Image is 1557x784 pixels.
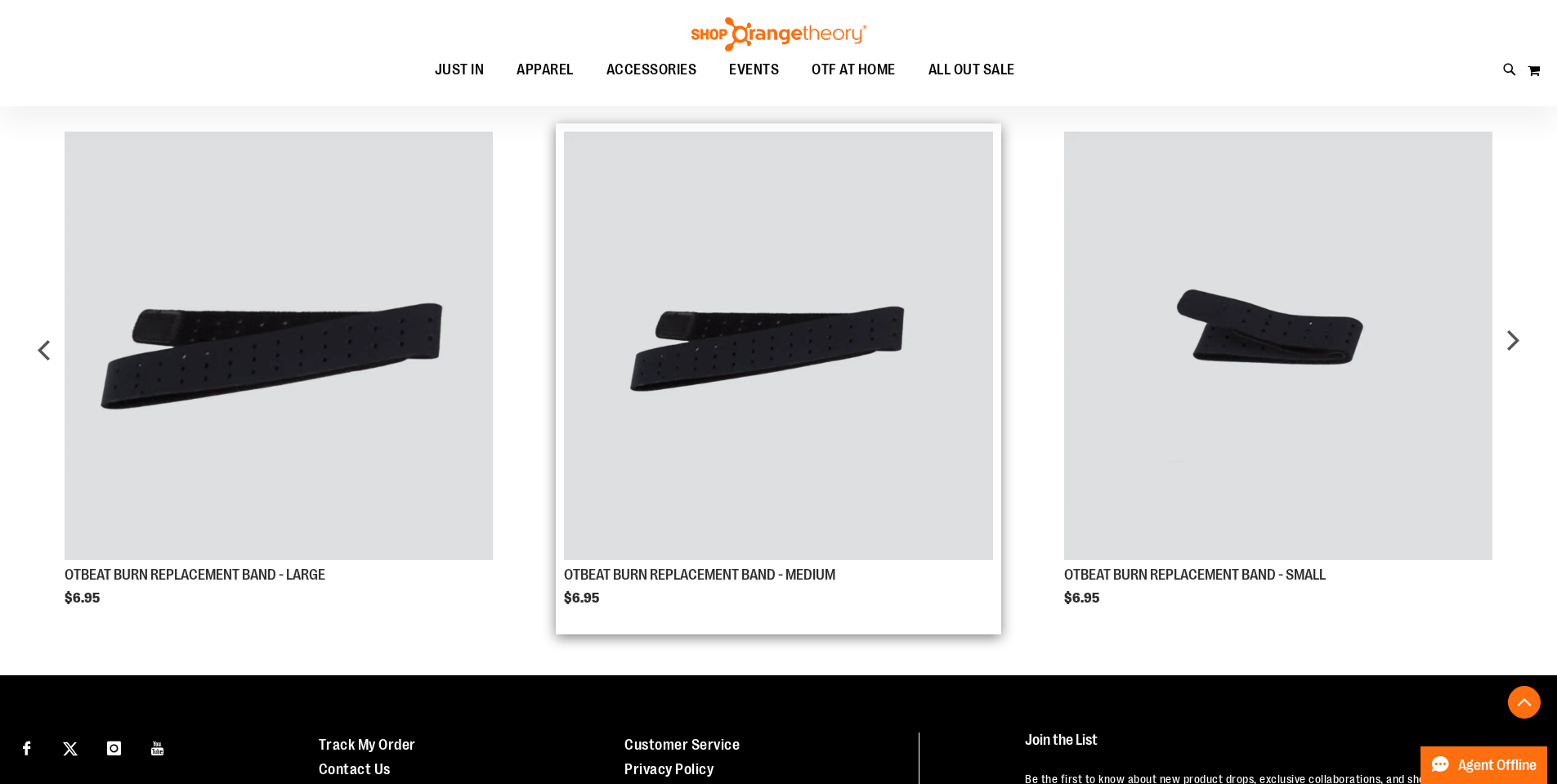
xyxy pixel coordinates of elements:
a: Product Page Link [65,132,493,562]
img: OTBEAT BURN REPLACEMENT BAND - SMALL [1064,132,1492,560]
a: Customer Service [624,737,740,753]
a: Visit our X page [56,732,85,761]
a: Track My Order [319,737,416,753]
span: OTF AT HOME [812,52,896,88]
div: prev [29,107,61,606]
a: OTBEAT BURN REPLACEMENT BAND - MEDIUM [564,567,835,583]
span: $6.95 [65,591,102,606]
a: Contact Us [319,761,391,777]
span: ACCESSORIES [606,52,697,88]
span: ALL OUT SALE [928,52,1015,88]
a: Product Page Link [1064,132,1492,562]
span: $6.95 [1064,591,1102,606]
a: Privacy Policy [624,761,714,777]
a: OTBEAT BURN REPLACEMENT BAND - LARGE [65,567,325,583]
a: Product Page Link [564,132,992,562]
img: Twitter [63,741,78,756]
div: next [1496,107,1528,606]
a: Visit our Facebook page [12,732,41,761]
span: $6.95 [564,591,602,606]
button: Back To Top [1508,686,1541,719]
span: APPAREL [517,52,574,88]
img: OTBEAT BURN REPLACEMENT BAND - MEDIUM [564,132,992,560]
span: Agent Offline [1458,758,1537,773]
img: OTBEAT BURN REPLACEMENT BAND - LARGE [65,132,493,560]
a: Visit our Instagram page [100,732,128,761]
span: JUST IN [435,52,485,88]
h4: Join the List [1025,732,1519,763]
a: OTBEAT BURN REPLACEMENT BAND - SMALL [1064,567,1326,583]
a: Visit our Youtube page [144,732,172,761]
span: EVENTS [729,52,779,88]
button: Agent Offline [1421,746,1547,784]
img: Shop Orangetheory [689,17,869,52]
